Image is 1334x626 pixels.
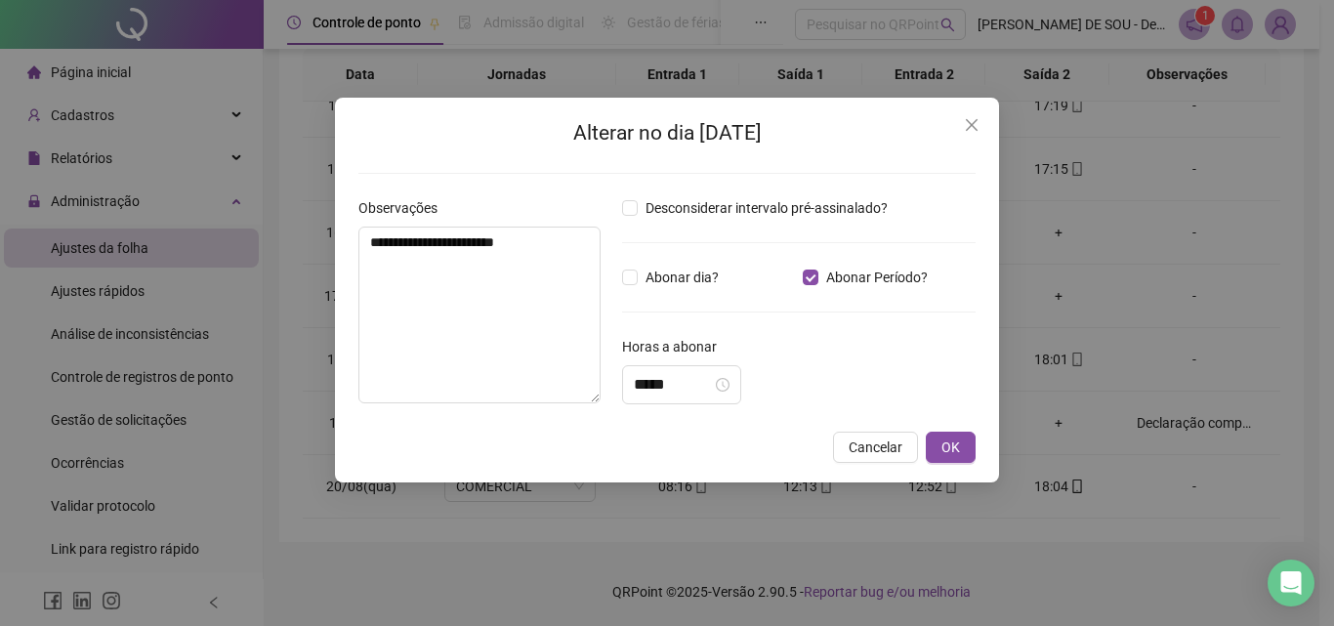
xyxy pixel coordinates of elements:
h2: Alterar no dia [DATE] [358,117,976,149]
span: Abonar dia? [638,267,727,288]
span: OK [941,437,960,458]
span: close [964,117,980,133]
label: Observações [358,197,450,219]
span: Desconsiderar intervalo pré-assinalado? [638,197,896,219]
label: Horas a abonar [622,336,730,357]
button: Cancelar [833,432,918,463]
div: Open Intercom Messenger [1268,560,1314,606]
span: Cancelar [849,437,902,458]
button: OK [926,432,976,463]
button: Close [956,109,987,141]
span: Abonar Período? [818,267,936,288]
